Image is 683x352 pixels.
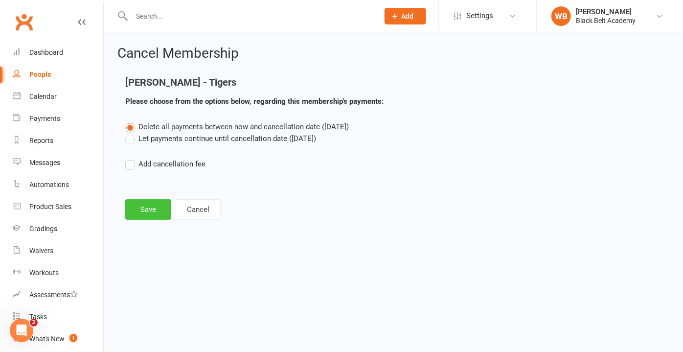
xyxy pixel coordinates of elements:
[13,174,103,196] a: Automations
[117,46,669,61] h2: Cancel Membership
[125,199,171,220] button: Save
[13,108,103,130] a: Payments
[13,86,103,108] a: Calendar
[129,9,372,23] input: Search...
[29,93,57,100] div: Calendar
[29,115,60,122] div: Payments
[551,6,571,26] div: WB
[13,152,103,174] a: Messages
[29,137,53,144] div: Reports
[12,10,36,34] a: Clubworx
[29,291,78,299] div: Assessments
[385,8,426,24] button: Add
[29,159,60,166] div: Messages
[125,97,384,106] strong: Please choose from the options below, regarding this membership's payments:
[402,12,414,20] span: Add
[176,199,221,220] button: Cancel
[466,5,493,27] span: Settings
[576,7,636,16] div: [PERSON_NAME]
[13,42,103,64] a: Dashboard
[13,240,103,262] a: Waivers
[29,225,57,233] div: Gradings
[13,328,103,350] a: What's New1
[13,262,103,284] a: Workouts
[29,247,53,255] div: Waivers
[13,284,103,306] a: Assessments
[29,335,65,343] div: What's New
[576,16,636,25] div: Black Belt Academy
[138,122,349,131] span: Delete all payments between now and cancellation date ([DATE])
[29,48,63,56] div: Dashboard
[29,70,51,78] div: People
[125,77,478,88] h4: [PERSON_NAME] - Tigers
[69,334,77,342] span: 1
[13,196,103,218] a: Product Sales
[125,133,316,144] label: Let payments continue until cancellation date ([DATE])
[29,313,47,321] div: Tasks
[125,158,205,170] label: Add cancellation fee
[29,181,69,188] div: Automations
[10,319,33,342] iframe: Intercom live chat
[13,306,103,328] a: Tasks
[13,130,103,152] a: Reports
[29,269,59,277] div: Workouts
[13,218,103,240] a: Gradings
[13,64,103,86] a: People
[29,203,71,211] div: Product Sales
[30,319,38,327] span: 2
